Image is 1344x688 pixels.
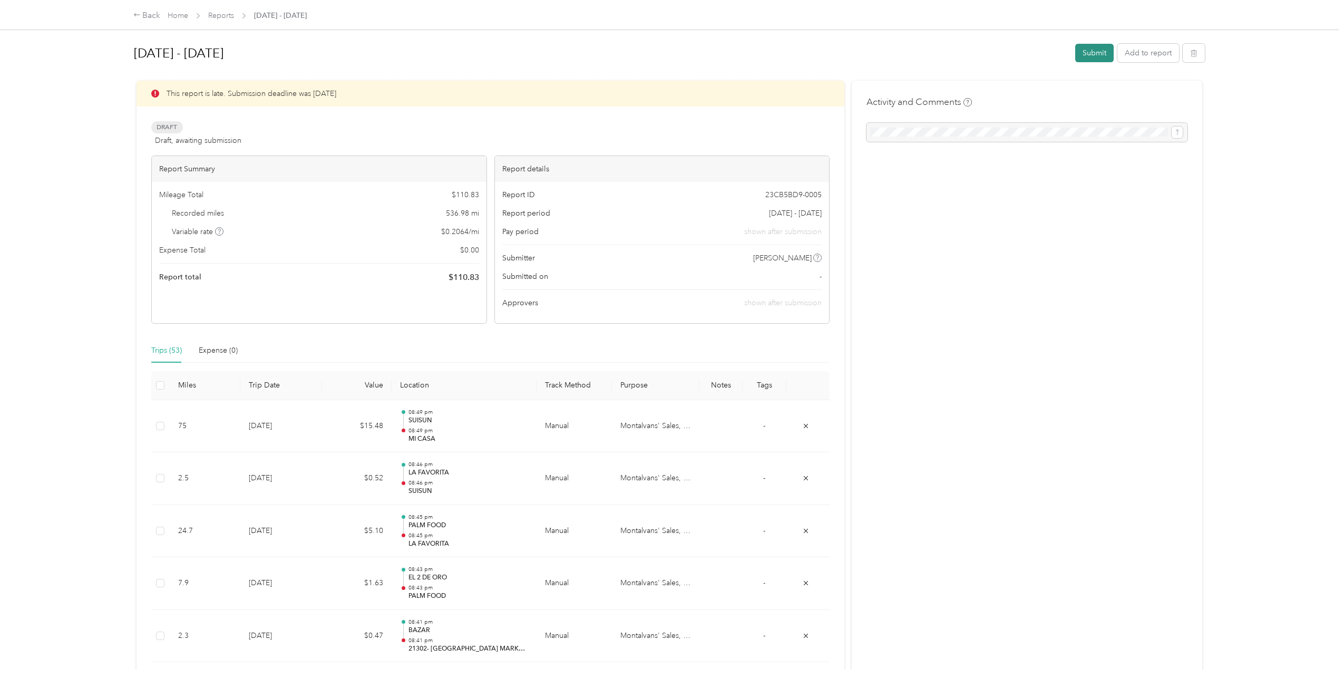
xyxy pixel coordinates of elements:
[133,9,161,22] div: Back
[612,505,699,558] td: Montalvans' Sales, INC
[699,371,743,400] th: Notes
[441,226,479,237] span: $ 0.2064 / mi
[408,644,528,654] p: 21302- [GEOGRAPHIC_DATA] MARKET - [GEOGRAPHIC_DATA]
[168,11,188,20] a: Home
[408,521,528,530] p: PALM FOOD
[408,479,528,487] p: 08:46 pm
[537,400,612,453] td: Manual
[763,578,765,587] span: -
[408,416,528,425] p: SUISUN
[537,505,612,558] td: Manual
[502,208,550,219] span: Report period
[537,452,612,505] td: Manual
[452,189,479,200] span: $ 110.83
[612,557,699,610] td: Montalvans' Sales, INC
[172,226,223,237] span: Variable rate
[134,41,1068,66] h1: Aug 10 - 16, 2025
[765,189,822,200] span: 23CB5BD9-0005
[170,371,240,400] th: Miles
[408,487,528,496] p: SUISUN
[152,156,486,182] div: Report Summary
[763,526,765,535] span: -
[408,637,528,644] p: 08:41 pm
[537,610,612,663] td: Manual
[170,452,240,505] td: 2.5
[502,189,535,200] span: Report ID
[408,468,528,478] p: LA FAVORITA
[240,557,322,610] td: [DATE]
[744,226,822,237] span: shown after submission
[537,557,612,610] td: Manual
[612,610,699,663] td: Montalvans' Sales, INC
[240,400,322,453] td: [DATE]
[408,513,528,521] p: 08:45 pm
[254,10,307,21] span: [DATE] - [DATE]
[408,461,528,468] p: 08:46 pm
[322,505,392,558] td: $5.10
[1285,629,1344,688] iframe: Everlance-gr Chat Button Frame
[322,400,392,453] td: $15.48
[137,81,845,106] div: This report is late. Submission deadline was [DATE]
[820,271,822,282] span: -
[763,631,765,640] span: -
[240,371,322,400] th: Trip Date
[763,473,765,482] span: -
[170,400,240,453] td: 75
[408,584,528,592] p: 08:43 pm
[170,610,240,663] td: 2.3
[502,297,538,308] span: Approvers
[753,253,812,264] span: [PERSON_NAME]
[155,135,241,146] span: Draft, awaiting submission
[170,557,240,610] td: 7.9
[408,592,528,601] p: PALM FOOD
[408,626,528,635] p: BAZAR
[322,557,392,610] td: $1.63
[392,371,537,400] th: Location
[769,208,822,219] span: [DATE] - [DATE]
[408,532,528,539] p: 08:45 pm
[612,400,699,453] td: Montalvans' Sales, INC
[170,505,240,558] td: 24.7
[159,272,201,283] span: Report total
[502,271,548,282] span: Submitted on
[240,505,322,558] td: [DATE]
[408,427,528,434] p: 08:49 pm
[240,610,322,663] td: [DATE]
[1075,44,1114,62] button: Submit
[151,345,182,356] div: Trips (53)
[502,226,539,237] span: Pay period
[408,573,528,583] p: EL 2 DE ORO
[743,371,786,400] th: Tags
[322,371,392,400] th: Value
[763,421,765,430] span: -
[449,271,479,284] span: $ 110.83
[172,208,224,219] span: Recorded miles
[240,452,322,505] td: [DATE]
[866,95,972,109] h4: Activity and Comments
[446,208,479,219] span: 536.98 mi
[159,189,203,200] span: Mileage Total
[408,434,528,444] p: MI CASA
[612,452,699,505] td: Montalvans' Sales, INC
[408,618,528,626] p: 08:41 pm
[537,371,612,400] th: Track Method
[322,610,392,663] td: $0.47
[408,409,528,416] p: 08:49 pm
[151,121,183,133] span: Draft
[612,371,699,400] th: Purpose
[502,253,535,264] span: Submitter
[1117,44,1179,62] button: Add to report
[322,452,392,505] td: $0.52
[460,245,479,256] span: $ 0.00
[408,566,528,573] p: 08:43 pm
[199,345,238,356] div: Expense (0)
[208,11,234,20] a: Reports
[159,245,206,256] span: Expense Total
[744,298,822,307] span: shown after submission
[408,539,528,549] p: LA FAVORITA
[495,156,830,182] div: Report details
